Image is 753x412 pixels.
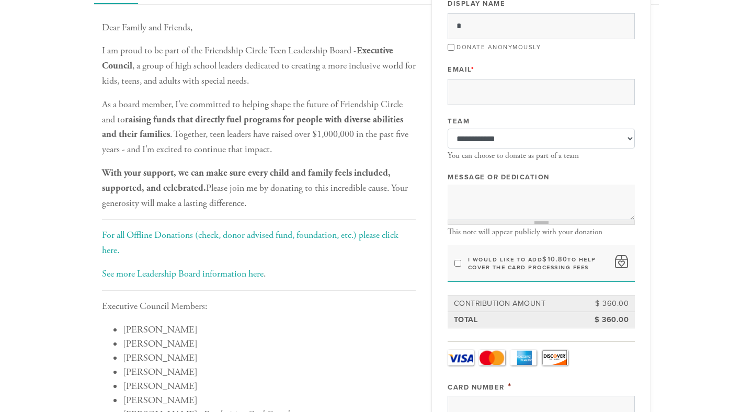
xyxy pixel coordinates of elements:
li: [PERSON_NAME] [123,379,416,393]
label: Team [448,117,470,126]
div: This note will appear publicly with your donation [448,227,635,237]
a: Amex [510,350,537,365]
label: Message or dedication [448,173,550,182]
label: I would like to add to help cover the card processing fees [468,256,609,271]
a: Visa [448,350,474,365]
p: . [102,267,416,282]
td: Contribution Amount [452,296,584,311]
a: Discover [542,350,568,365]
td: $ 360.00 [583,313,630,327]
p: As a board member, I’ve committed to helping shape the future of Friendship Circle and to . Toget... [102,97,416,157]
td: $ 360.00 [583,296,630,311]
p: Dear Family and Friends, [102,20,416,36]
label: Card Number [448,383,505,392]
a: For all Offline Donations (check, donor advised fund, foundation, etc.) please click here. [102,229,398,256]
label: Donate Anonymously [457,43,541,51]
div: You can choose to donate as part of a team [448,151,635,161]
b: With your support, we can make sure every child and family feels included, supported, and celebra... [102,167,391,194]
a: MasterCard [479,350,505,365]
span: This field is required. [508,381,512,392]
li: [PERSON_NAME] [123,365,416,379]
li: [PERSON_NAME] [123,351,416,365]
span: 10.80 [547,255,568,264]
li: [PERSON_NAME] [123,323,416,337]
span: This field is required. [471,65,475,74]
p: Please join me by donating to this incredible cause. Your generosity will make a lasting difference. [102,166,416,211]
p: Executive Council Members: [102,299,416,314]
span: $ [542,255,547,264]
li: [PERSON_NAME] [123,337,416,351]
label: Email [448,65,474,74]
b: raising funds that directly fuel programs for people with diverse abilities and their families [102,113,403,141]
td: Total [452,313,584,327]
li: [PERSON_NAME] [123,393,416,407]
a: See more Leadership Board information here [102,268,264,280]
p: I am proud to be part of the Friendship Circle Teen Leadership Board - , a group of high school l... [102,43,416,88]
